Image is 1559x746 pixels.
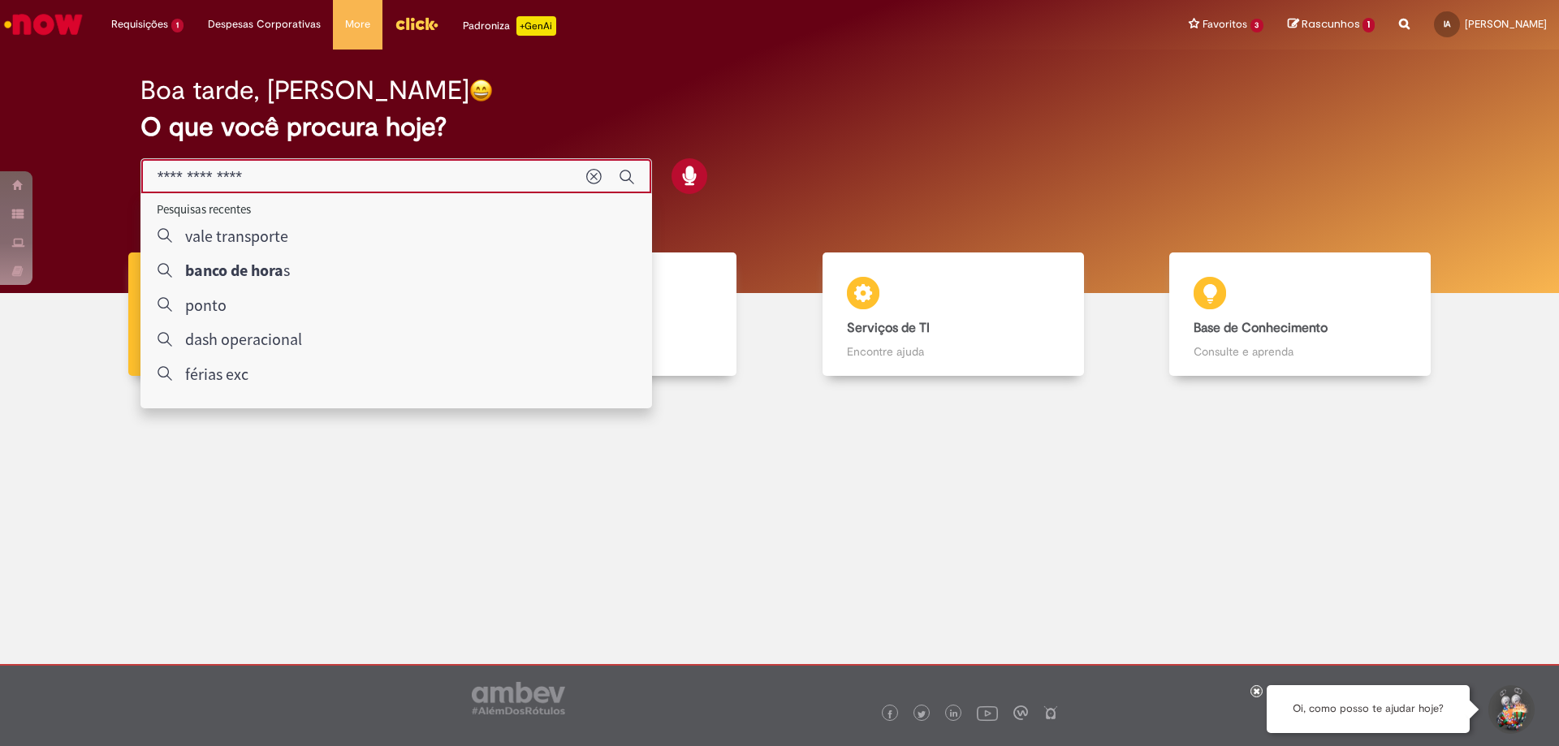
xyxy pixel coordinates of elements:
[469,79,493,102] img: happy-face.png
[1043,705,1058,720] img: logo_footer_naosei.png
[1250,19,1264,32] span: 3
[1363,18,1375,32] span: 1
[516,16,556,36] p: +GenAi
[463,16,556,36] div: Padroniza
[208,16,321,32] span: Despesas Corporativas
[140,113,1419,141] h2: O que você procura hoje?
[345,16,370,32] span: More
[1302,16,1360,32] span: Rascunhos
[1288,17,1375,32] a: Rascunhos
[85,252,433,377] a: Tirar dúvidas Tirar dúvidas com Lupi Assist e Gen Ai
[2,8,85,41] img: ServiceNow
[472,682,565,714] img: logo_footer_ambev_rotulo_gray.png
[111,16,168,32] span: Requisições
[1013,705,1028,720] img: logo_footer_workplace.png
[1486,685,1535,734] button: Iniciar Conversa de Suporte
[950,709,958,719] img: logo_footer_linkedin.png
[779,252,1127,377] a: Serviços de TI Encontre ajuda
[886,710,894,718] img: logo_footer_facebook.png
[1194,343,1406,360] p: Consulte e aprenda
[171,19,184,32] span: 1
[1127,252,1475,377] a: Base de Conhecimento Consulte e aprenda
[918,710,926,718] img: logo_footer_twitter.png
[1203,16,1247,32] span: Favoritos
[847,343,1060,360] p: Encontre ajuda
[1194,320,1328,336] b: Base de Conhecimento
[1444,19,1450,29] span: IA
[977,702,998,723] img: logo_footer_youtube.png
[847,320,930,336] b: Serviços de TI
[1465,17,1547,31] span: [PERSON_NAME]
[395,11,438,36] img: click_logo_yellow_360x200.png
[1267,685,1470,733] div: Oi, como posso te ajudar hoje?
[140,76,469,105] h2: Boa tarde, [PERSON_NAME]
